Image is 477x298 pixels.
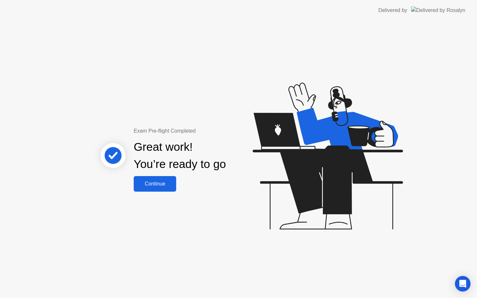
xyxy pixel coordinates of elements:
[136,181,174,187] div: Continue
[378,6,407,14] div: Delivered by
[134,127,268,135] div: Exam Pre-flight Completed
[455,276,471,292] div: Open Intercom Messenger
[134,138,226,173] div: Great work! You’re ready to go
[134,176,176,192] button: Continue
[411,6,465,14] img: Delivered by Rosalyn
